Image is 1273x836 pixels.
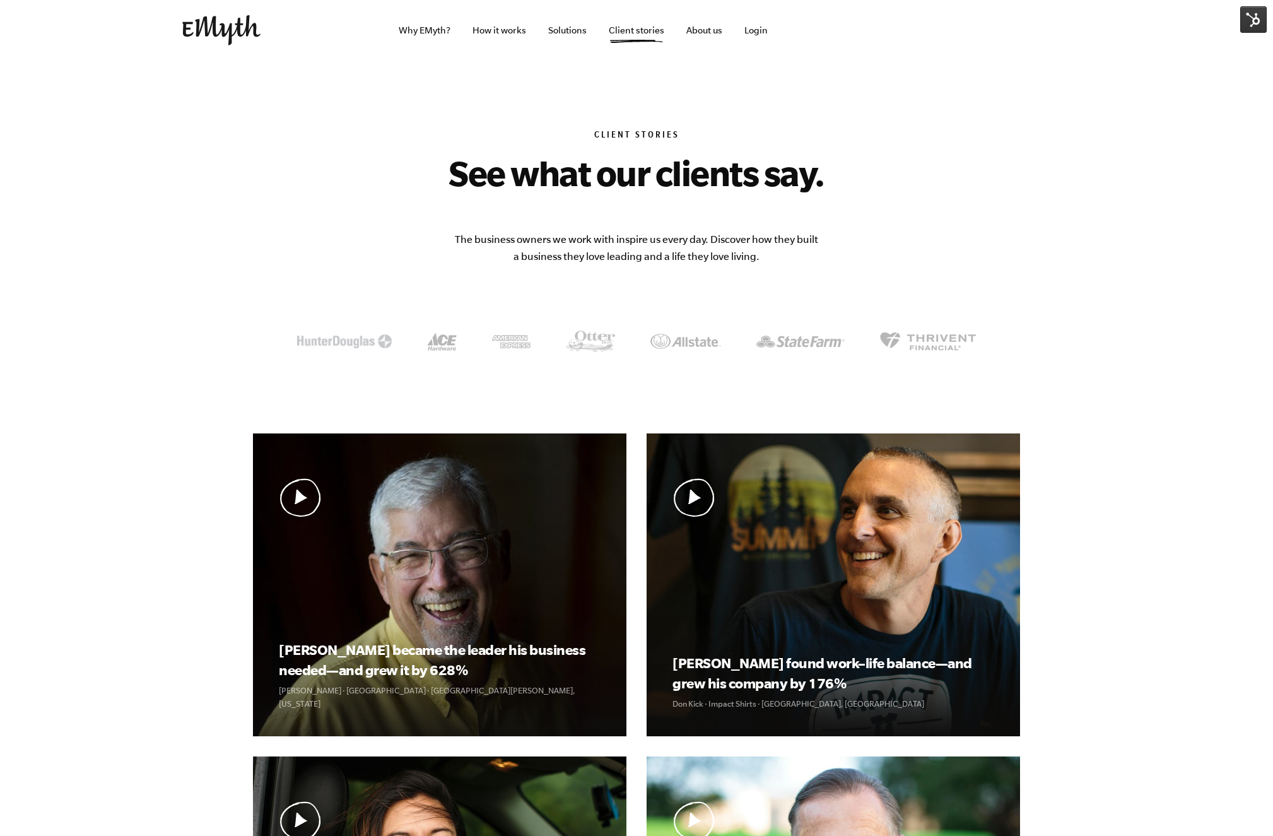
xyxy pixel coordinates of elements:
[566,331,615,352] img: Client
[454,231,819,265] p: The business owners we work with inspire us every day. Discover how they built a business they lo...
[958,16,1091,45] iframe: Embedded CTA
[279,478,322,517] img: Play Video
[297,334,392,348] img: Client
[672,653,994,693] h3: [PERSON_NAME] found work–life balance—and grew his company by 176%
[672,478,716,517] img: Play Video
[253,130,1020,143] h6: Client Stories
[992,745,1273,836] iframe: Chat Widget
[819,16,952,45] iframe: Embedded CTA
[756,336,845,348] img: Client
[672,697,994,710] p: Don Kick · Impact Shirts · [GEOGRAPHIC_DATA], [GEOGRAPHIC_DATA]
[647,433,1020,736] a: Play Video Play Video [PERSON_NAME] found work–life balance—and grew his company by 176% Don Kick...
[650,334,721,348] img: Client
[182,15,261,45] img: EMyth
[1240,6,1267,33] img: HubSpot Tools Menu Toggle
[880,332,977,351] img: Client
[279,640,600,680] h3: [PERSON_NAME] became the leader his business needed—and grew it by 628%
[492,335,531,348] img: Client
[279,684,600,710] p: [PERSON_NAME] · [GEOGRAPHIC_DATA] · [GEOGRAPHIC_DATA][PERSON_NAME], [US_STATE]
[427,333,457,351] img: Client
[253,433,626,736] a: Play Video Play Video [PERSON_NAME] became the leader his business needed—and grew it by 628% [PE...
[368,153,905,193] h2: See what our clients say.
